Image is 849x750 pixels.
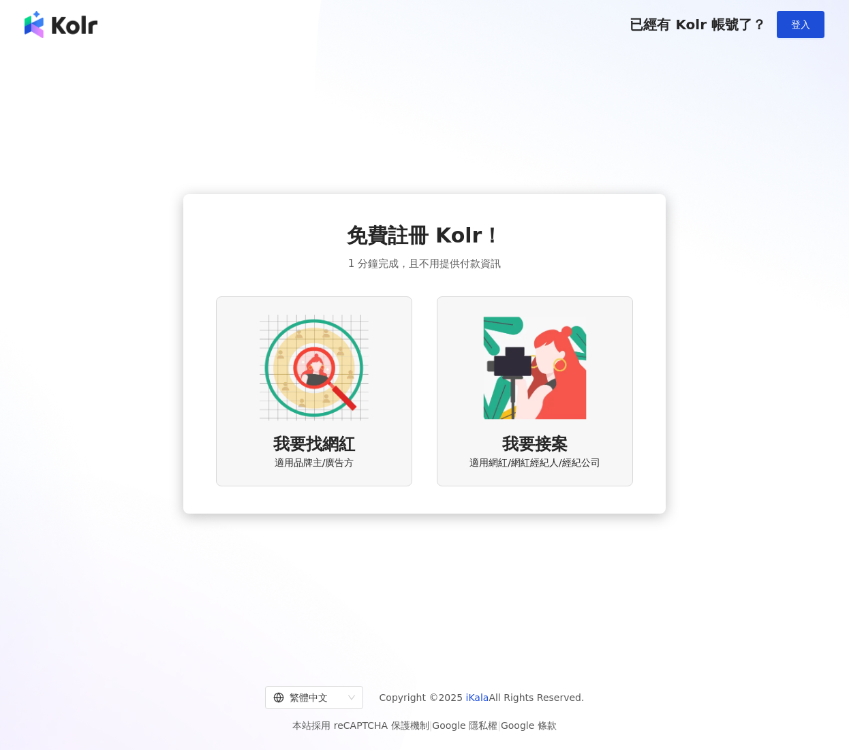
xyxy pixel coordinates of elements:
[497,720,501,731] span: |
[501,720,557,731] a: Google 條款
[348,255,501,272] span: 1 分鐘完成，且不用提供付款資訊
[429,720,433,731] span: |
[292,717,556,734] span: 本站採用 reCAPTCHA 保護機制
[502,433,568,456] span: 我要接案
[380,689,585,706] span: Copyright © 2025 All Rights Reserved.
[480,313,589,422] img: KOL identity option
[273,433,355,456] span: 我要找網紅
[260,313,369,422] img: AD identity option
[25,11,97,38] img: logo
[777,11,824,38] button: 登入
[273,687,343,708] div: 繁體中文
[275,456,354,470] span: 適用品牌主/廣告方
[347,221,503,250] span: 免費註冊 Kolr！
[432,720,497,731] a: Google 隱私權
[630,16,766,33] span: 已經有 Kolr 帳號了？
[469,456,600,470] span: 適用網紅/網紅經紀人/經紀公司
[466,692,489,703] a: iKala
[791,19,810,30] span: 登入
